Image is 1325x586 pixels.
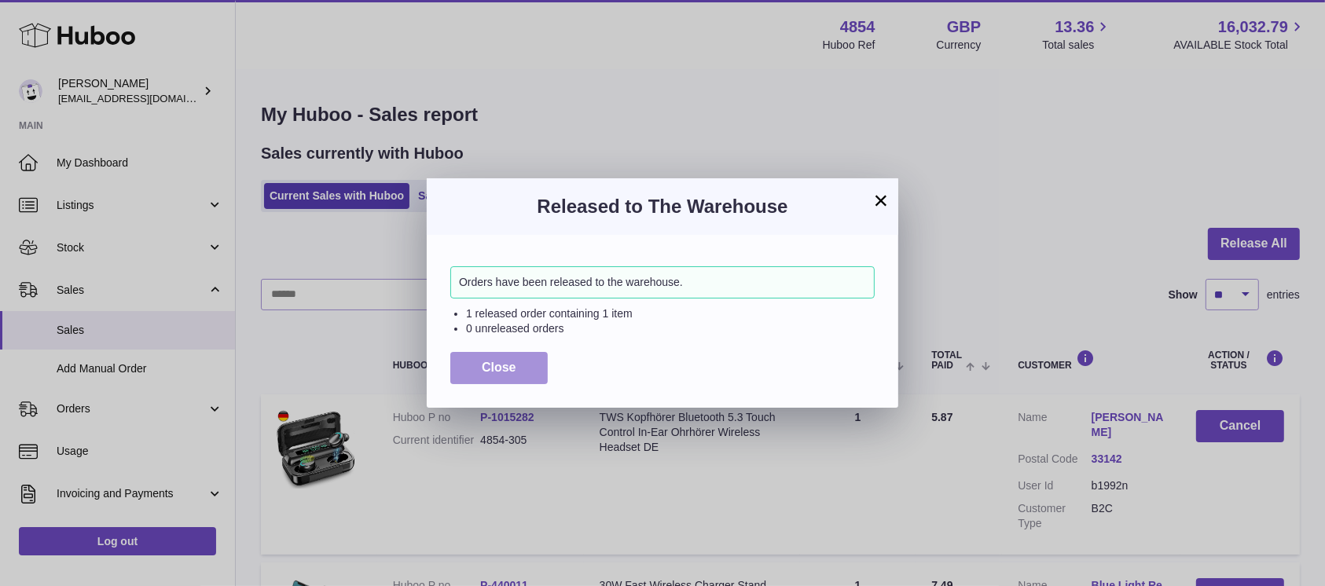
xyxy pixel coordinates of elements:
[482,361,516,374] span: Close
[466,321,875,336] li: 0 unreleased orders
[466,306,875,321] li: 1 released order containing 1 item
[872,191,890,210] button: ×
[450,194,875,219] h3: Released to The Warehouse
[450,352,548,384] button: Close
[450,266,875,298] div: Orders have been released to the warehouse.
